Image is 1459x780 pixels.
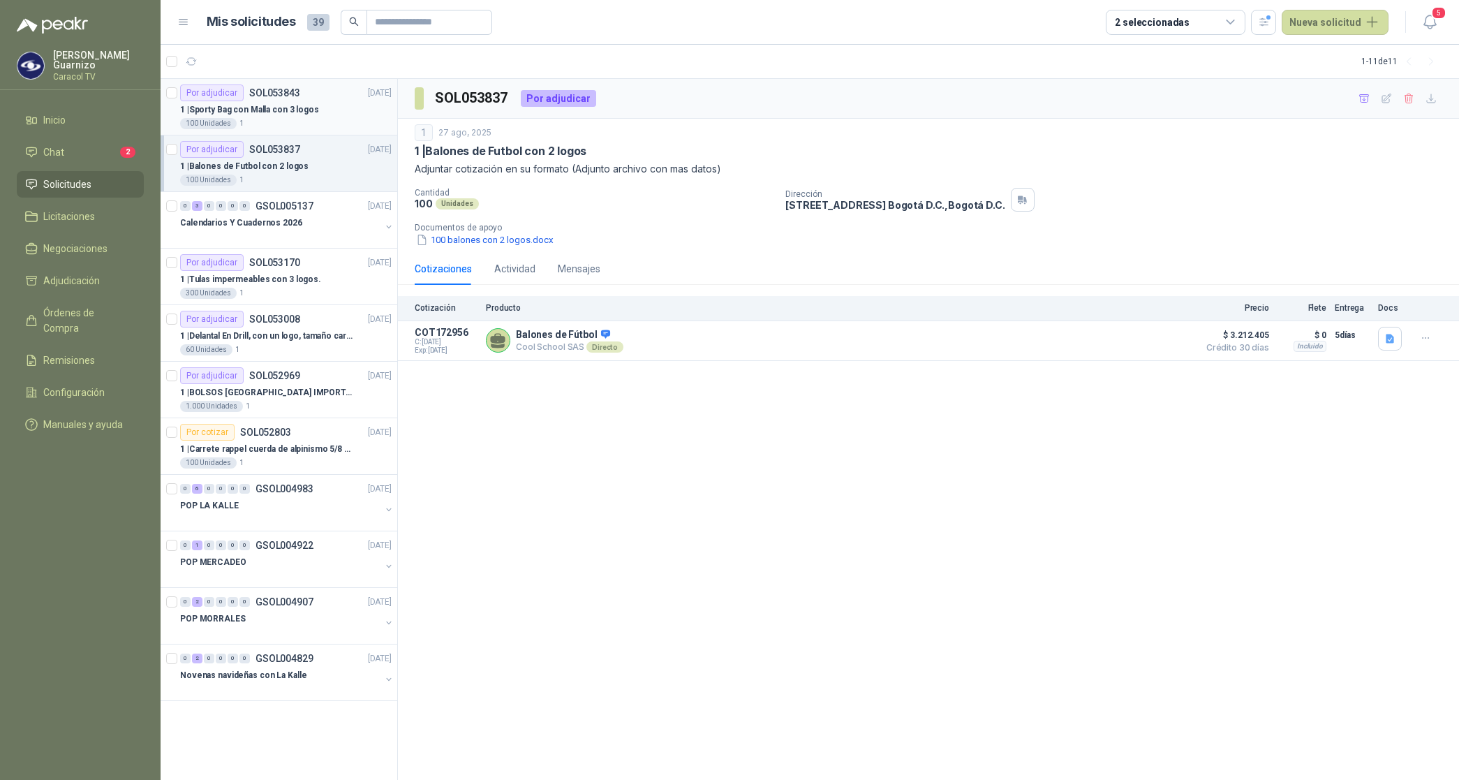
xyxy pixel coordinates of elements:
div: 100 Unidades [180,118,237,129]
button: 5 [1417,10,1442,35]
div: 0 [204,540,214,550]
a: Por adjudicarSOL053008[DATE] 1 |Delantal En Drill, con un logo, tamaño carta 1 tinta (Se envia en... [161,305,397,362]
p: [DATE] [368,539,392,552]
p: Caracol TV [53,73,144,81]
span: Exp: [DATE] [415,346,477,355]
span: Adjudicación [43,273,100,288]
div: 0 [239,654,250,663]
div: 100 Unidades [180,457,237,469]
div: 1.000 Unidades [180,401,243,412]
span: C: [DATE] [415,338,477,346]
p: [DATE] [368,596,392,609]
p: 1 [235,344,239,355]
div: 3 [192,201,202,211]
p: Precio [1199,303,1269,313]
div: 0 [216,597,226,607]
div: 60 Unidades [180,344,232,355]
span: 2 [120,147,135,158]
div: 0 [180,597,191,607]
p: 1 | BOLSOS [GEOGRAPHIC_DATA] IMPORTADO [GEOGRAPHIC_DATA]-397-1 [180,386,354,399]
p: Calendarios Y Cuadernos 2026 [180,216,302,230]
div: 0 [216,201,226,211]
p: SOL053008 [249,314,300,324]
p: COT172956 [415,327,477,338]
div: 0 [216,654,226,663]
span: Negociaciones [43,241,108,256]
div: 1 - 11 de 11 [1361,50,1442,73]
p: [DATE] [368,483,392,496]
a: 0 3 0 0 0 0 GSOL005137[DATE] Calendarios Y Cuadernos 2026 [180,198,394,242]
span: Solicitudes [43,177,91,192]
p: 1 [239,175,244,186]
span: Órdenes de Compra [43,305,131,336]
a: Chat2 [17,139,144,165]
p: GSOL004907 [255,597,313,607]
h1: Mis solicitudes [207,12,296,32]
div: Incluido [1294,341,1326,352]
div: 0 [180,201,191,211]
a: Manuales y ayuda [17,411,144,438]
a: 0 1 0 0 0 0 GSOL004922[DATE] POP MERCADEO [180,537,394,582]
p: GSOL004829 [255,654,313,663]
p: [DATE] [368,369,392,383]
p: $ 0 [1277,327,1326,344]
span: search [349,17,359,27]
div: Por adjudicar [180,84,244,101]
a: Remisiones [17,347,144,374]
img: Company Logo [17,52,44,79]
p: Adjuntar cotización en su formato (Adjunto archivo con mas datos) [415,161,1442,177]
span: Configuración [43,385,105,400]
div: 0 [239,484,250,494]
p: [DATE] [368,313,392,326]
p: Cotización [415,303,477,313]
a: 0 2 0 0 0 0 GSOL004907[DATE] POP MORRALES [180,594,394,638]
a: Por adjudicarSOL053843[DATE] 1 |Sporty Bag con Malla con 3 logos100 Unidades1 [161,79,397,135]
p: SOL053170 [249,258,300,267]
div: Por adjudicar [180,367,244,384]
p: 1 [239,118,244,129]
div: 100 Unidades [180,175,237,186]
div: 0 [228,201,238,211]
p: SOL052803 [240,427,291,437]
a: Órdenes de Compra [17,300,144,341]
p: POP MERCADEO [180,556,246,569]
p: 1 | Carrete rappel cuerda de alpinismo 5/8 negra 16mm [180,443,354,456]
div: 0 [204,597,214,607]
a: Adjudicación [17,267,144,294]
div: 0 [239,201,250,211]
span: 39 [307,14,329,31]
div: Por adjudicar [180,311,244,328]
a: Inicio [17,107,144,133]
div: Por adjudicar [180,141,244,158]
p: [DATE] [368,652,392,665]
button: Nueva solicitud [1282,10,1388,35]
a: Por adjudicarSOL052969[DATE] 1 |BOLSOS [GEOGRAPHIC_DATA] IMPORTADO [GEOGRAPHIC_DATA]-397-11.000 U... [161,362,397,418]
h3: SOL053837 [435,87,510,109]
a: Por adjudicarSOL053170[DATE] 1 |Tulas impermeables con 3 logos.300 Unidades1 [161,249,397,305]
p: [DATE] [368,143,392,156]
div: 0 [228,484,238,494]
div: Por adjudicar [521,90,596,107]
div: Mensajes [558,261,600,277]
a: Licitaciones [17,203,144,230]
p: 1 | Balones de Futbol con 2 logos [415,144,586,159]
p: 1 | Delantal En Drill, con un logo, tamaño carta 1 tinta (Se envia enlacen, como referencia) [180,330,354,343]
div: 0 [216,484,226,494]
a: Configuración [17,379,144,406]
p: Flete [1277,303,1326,313]
p: GSOL004922 [255,540,313,550]
a: Negociaciones [17,235,144,262]
p: SOL053843 [249,88,300,98]
div: 0 [228,540,238,550]
div: 0 [180,540,191,550]
span: Manuales y ayuda [43,417,123,432]
p: 100 [415,198,433,209]
div: 2 seleccionadas [1115,15,1190,30]
p: [DATE] [368,426,392,439]
p: 27 ago, 2025 [438,126,491,140]
span: Crédito 30 días [1199,344,1269,352]
div: 0 [204,201,214,211]
div: 0 [228,597,238,607]
p: [DATE] [368,200,392,213]
div: 6 [192,484,202,494]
